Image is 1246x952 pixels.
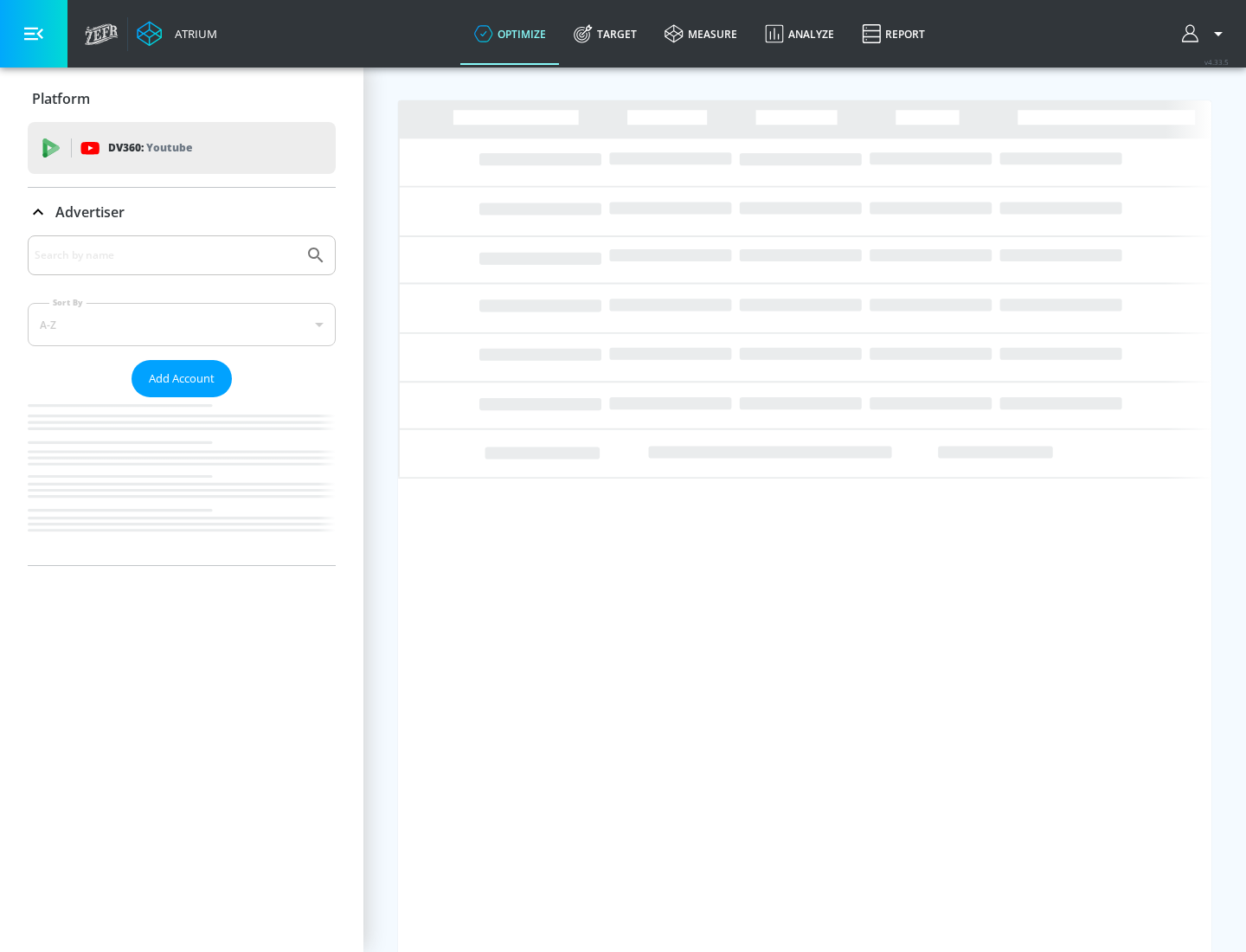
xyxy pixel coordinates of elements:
[55,203,125,222] p: Advertiser
[149,369,215,389] span: Add Account
[137,21,217,47] a: Atrium
[1204,57,1229,67] span: v 4.33.5
[751,3,848,65] a: Analyze
[28,74,336,123] div: Platform
[28,122,336,174] div: DV360: Youtube
[460,3,560,65] a: optimize
[168,26,217,42] div: Atrium
[35,244,297,267] input: Search by name
[651,3,751,65] a: measure
[146,138,192,157] p: Youtube
[28,303,336,346] div: A-Z
[108,138,192,158] p: DV360:
[560,3,651,65] a: Target
[28,397,336,565] nav: list of Advertiser
[28,188,336,236] div: Advertiser
[32,89,90,108] p: Platform
[848,3,939,65] a: Report
[132,360,232,397] button: Add Account
[49,297,87,308] label: Sort By
[28,235,336,565] div: Advertiser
